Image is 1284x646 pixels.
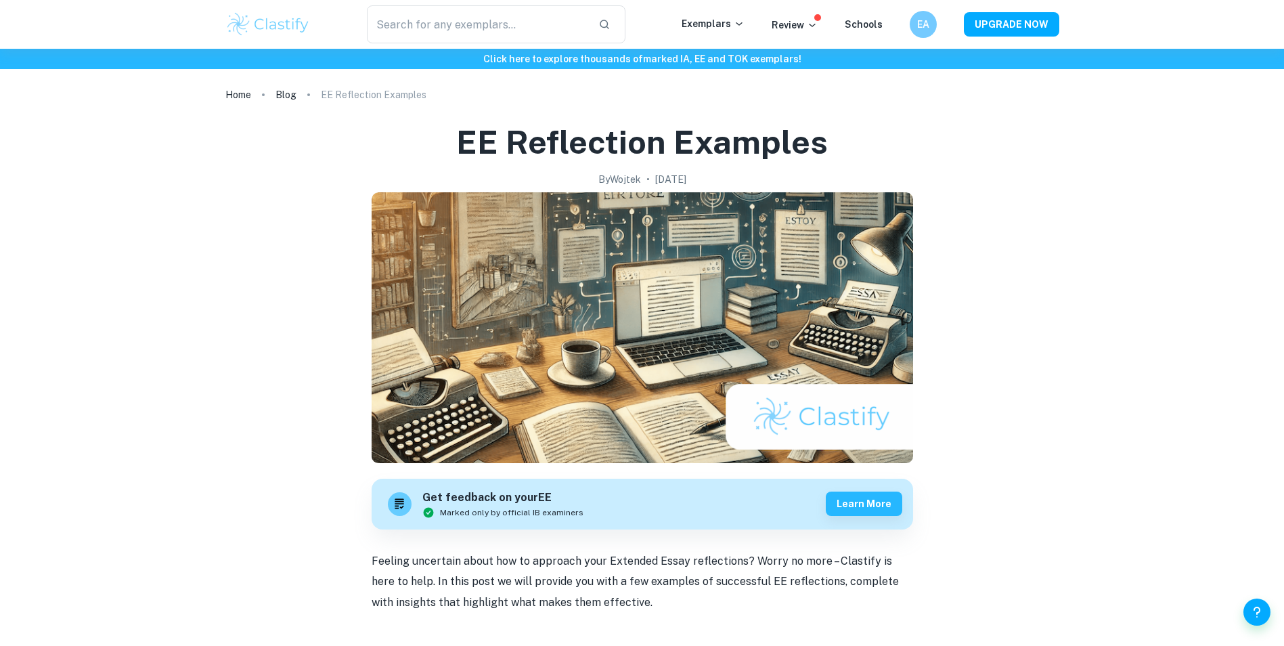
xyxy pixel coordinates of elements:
img: EE Reflection Examples cover image [372,192,913,463]
span: Marked only by official IB examiners [440,507,583,519]
h6: Get feedback on your EE [422,490,583,507]
input: Search for any exemplars... [367,5,588,43]
p: • [646,172,650,187]
p: Review [772,18,818,33]
img: Clastify logo [225,11,311,38]
a: Schools [845,19,883,30]
h1: EE Reflection Examples [456,121,828,164]
a: Blog [275,85,296,104]
a: Home [225,85,251,104]
button: Learn more [826,492,902,516]
button: Help and Feedback [1243,599,1270,626]
p: Exemplars [682,16,745,31]
button: EA [910,11,937,38]
h6: Click here to explore thousands of marked IA, EE and TOK exemplars ! [3,51,1281,66]
p: EE Reflection Examples [321,87,426,102]
h2: By Wojtek [598,172,641,187]
button: UPGRADE NOW [964,12,1059,37]
p: Feeling uncertain about how to approach your Extended Essay reflections? Worry no more – Clastify... [372,551,913,613]
h2: [DATE] [655,172,686,187]
a: Get feedback on yourEEMarked only by official IB examinersLearn more [372,479,913,530]
h6: EA [915,17,931,32]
